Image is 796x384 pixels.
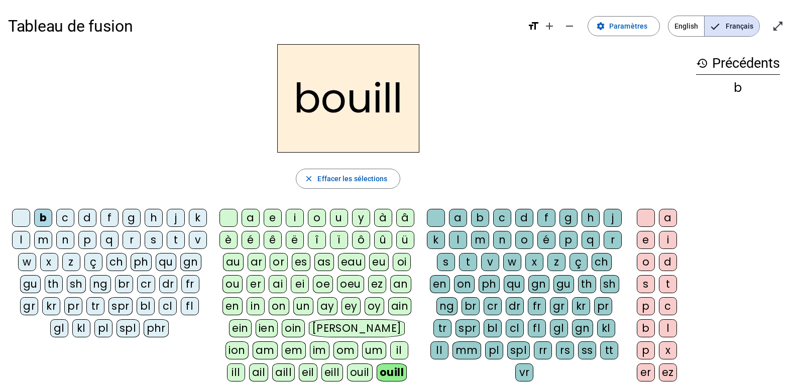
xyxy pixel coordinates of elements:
[352,209,370,227] div: y
[219,231,238,249] div: è
[515,363,533,381] div: vr
[333,341,358,359] div: om
[123,209,141,227] div: g
[515,209,533,227] div: d
[225,341,249,359] div: ion
[299,363,317,381] div: eil
[108,297,133,315] div: spr
[180,253,201,271] div: gn
[62,253,80,271] div: z
[637,275,655,293] div: s
[582,231,600,249] div: q
[525,253,543,271] div: x
[433,319,451,337] div: tr
[484,319,502,337] div: bl
[291,275,309,293] div: ei
[659,363,677,381] div: ez
[462,297,480,315] div: br
[479,275,500,293] div: ph
[553,275,574,293] div: gu
[481,253,499,271] div: v
[528,297,546,315] div: fr
[668,16,760,37] mat-button-toggle-group: Language selection
[582,209,600,227] div: h
[609,20,647,32] span: Paramètres
[550,319,568,337] div: gl
[539,16,559,36] button: Augmenter la taille de la police
[317,173,387,185] span: Effacer les sélections
[317,297,337,315] div: ay
[527,20,539,32] mat-icon: format_size
[137,297,155,315] div: bl
[768,16,788,36] button: Entrer en plein écran
[772,20,784,32] mat-icon: open_in_full
[56,209,74,227] div: c
[637,297,655,315] div: p
[637,363,655,381] div: er
[504,275,524,293] div: qu
[471,231,489,249] div: m
[189,209,207,227] div: k
[20,297,38,315] div: gr
[559,209,578,227] div: g
[167,209,185,227] div: j
[592,253,612,271] div: ch
[604,231,622,249] div: r
[578,341,596,359] div: ss
[272,363,295,381] div: aill
[90,275,111,293] div: ng
[556,341,574,359] div: rs
[456,319,480,337] div: spr
[537,231,555,249] div: é
[484,297,502,315] div: cr
[64,297,82,315] div: pr
[388,297,412,315] div: ain
[292,253,310,271] div: es
[427,231,445,249] div: k
[459,253,477,271] div: t
[264,209,282,227] div: e
[696,57,708,69] mat-icon: history
[117,319,140,337] div: spl
[227,363,245,381] div: ill
[352,231,370,249] div: ô
[264,231,282,249] div: ê
[247,297,265,315] div: in
[659,297,677,315] div: c
[454,275,475,293] div: on
[659,275,677,293] div: t
[286,209,304,227] div: i
[304,174,313,183] mat-icon: close
[282,341,306,359] div: em
[588,16,660,36] button: Paramètres
[144,319,169,337] div: phr
[222,275,243,293] div: ou
[637,231,655,249] div: e
[8,10,519,42] h1: Tableau de fusion
[296,169,400,189] button: Effacer les sélections
[430,341,448,359] div: ll
[94,319,112,337] div: pl
[659,341,677,359] div: x
[600,275,619,293] div: sh
[12,231,30,249] div: l
[597,319,615,337] div: kl
[286,231,304,249] div: ë
[507,341,530,359] div: spl
[572,319,593,337] div: gn
[506,319,524,337] div: cl
[247,275,265,293] div: er
[696,52,780,75] h3: Précédents
[705,16,759,36] span: Français
[449,231,467,249] div: l
[78,231,96,249] div: p
[659,253,677,271] div: d
[56,231,74,249] div: n
[189,231,207,249] div: v
[337,275,364,293] div: oeu
[471,209,489,227] div: b
[338,253,366,271] div: eau
[100,231,119,249] div: q
[637,341,655,359] div: p
[314,253,334,271] div: as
